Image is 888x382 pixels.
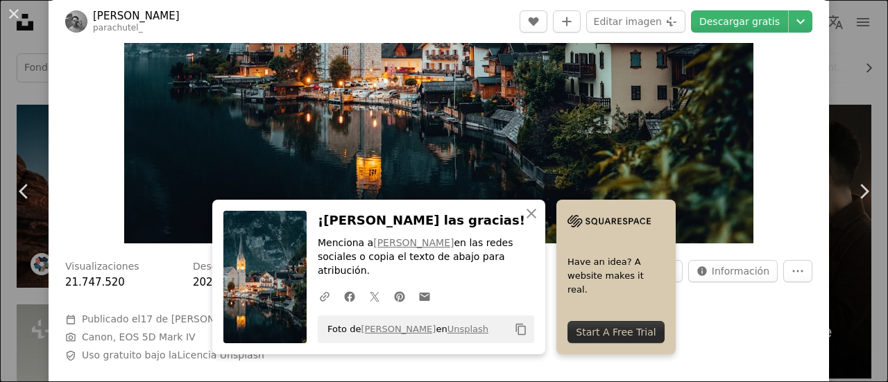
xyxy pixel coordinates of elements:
span: Uso gratuito bajo la [82,349,264,363]
span: Have an idea? A website makes it real. [567,255,665,297]
a: Licencia Unsplash [177,349,264,361]
a: Have an idea? A website makes it real.Start A Free Trial [556,200,676,354]
time: 17 de julio de 2019, 15:27:06 GMT-3 [140,313,295,324]
img: file-1705255347840-230a6ab5bca9image [567,211,651,232]
button: Editar imagen [586,10,685,33]
a: [PERSON_NAME] [93,9,180,23]
a: [PERSON_NAME] [373,237,454,248]
h3: ¡[PERSON_NAME] las gracias! [318,211,534,231]
h3: Visualizaciones [65,260,139,274]
button: Estadísticas sobre esta imagen [688,260,778,282]
a: Siguiente [839,125,888,258]
div: Start A Free Trial [567,321,665,343]
span: 202.806 [193,276,236,288]
span: Publicado el [82,313,295,324]
h3: Descargas [193,260,244,274]
button: Me gusta [520,10,547,33]
a: Comparte por correo electrónico [412,282,437,310]
a: Descargar gratis [691,10,788,33]
button: Copiar al portapapeles [509,318,533,341]
a: parachutel_ [93,23,143,33]
a: [PERSON_NAME] [361,324,436,334]
p: Menciona a en las redes sociales o copia el texto de abajo para atribución. [318,236,534,278]
a: Comparte en Pinterest [387,282,412,310]
span: Foto de en [321,318,488,340]
span: 21.747.520 [65,276,125,288]
a: Unsplash [447,324,488,334]
button: Canon, EOS 5D Mark IV [82,331,196,345]
button: Más acciones [783,260,812,282]
button: Elegir el tamaño de descarga [789,10,812,33]
a: Comparte en Facebook [337,282,362,310]
span: Información [712,261,769,281]
button: Añade a la colección [553,10,581,33]
img: Ve al perfil de Sheng L [65,10,87,33]
a: Comparte en Twitter [362,282,387,310]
